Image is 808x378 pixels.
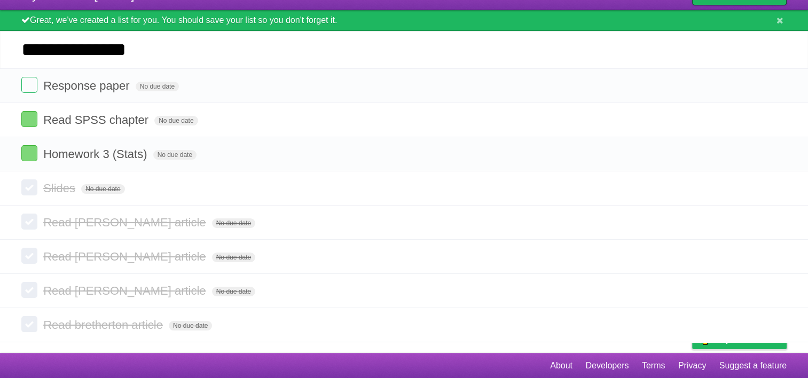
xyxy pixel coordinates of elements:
label: Done [21,214,37,230]
label: Done [21,248,37,264]
a: Terms [642,356,665,376]
label: Done [21,282,37,298]
span: Read SPSS chapter [43,113,151,127]
label: Done [21,77,37,93]
span: No due date [169,321,212,330]
label: Done [21,111,37,127]
a: About [550,356,572,376]
span: Read [PERSON_NAME] article [43,250,208,263]
span: No due date [154,116,198,125]
span: Slides [43,182,78,195]
span: Buy me a coffee [715,330,781,349]
a: Developers [585,356,629,376]
span: Read [PERSON_NAME] article [43,284,208,297]
span: No due date [212,253,255,262]
span: No due date [153,150,197,160]
label: Done [21,179,37,195]
span: Read bretherton article [43,318,166,332]
a: Suggest a feature [719,356,787,376]
span: Homework 3 (Stats) [43,147,150,161]
label: Done [21,145,37,161]
span: No due date [212,218,255,228]
span: No due date [81,184,124,194]
span: Response paper [43,79,132,92]
span: No due date [136,82,179,91]
label: Done [21,316,37,332]
span: No due date [212,287,255,296]
a: Privacy [678,356,706,376]
span: Read [PERSON_NAME] article [43,216,208,229]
